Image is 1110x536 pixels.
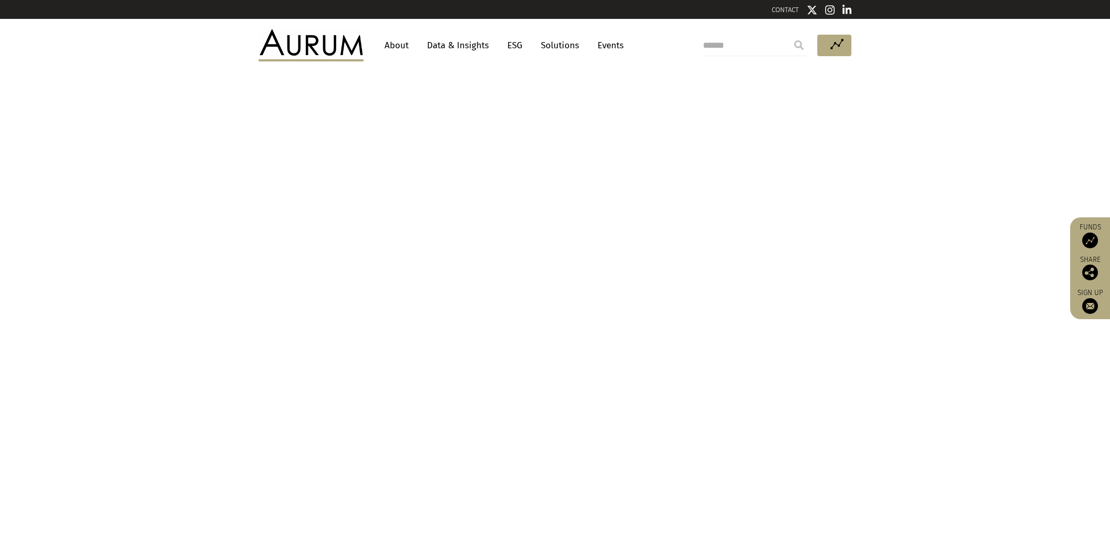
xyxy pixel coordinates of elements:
[1075,223,1105,248] a: Funds
[259,29,364,61] img: Aurum
[1082,233,1098,248] img: Access Funds
[1082,298,1098,314] img: Sign up to our newsletter
[502,36,528,55] a: ESG
[1075,288,1105,314] a: Sign up
[772,6,799,14] a: CONTACT
[379,36,414,55] a: About
[592,36,624,55] a: Events
[825,5,835,15] img: Instagram icon
[536,36,584,55] a: Solutions
[1075,256,1105,280] div: Share
[807,5,817,15] img: Twitter icon
[1082,265,1098,280] img: Share this post
[788,35,809,56] input: Submit
[842,5,852,15] img: Linkedin icon
[422,36,494,55] a: Data & Insights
